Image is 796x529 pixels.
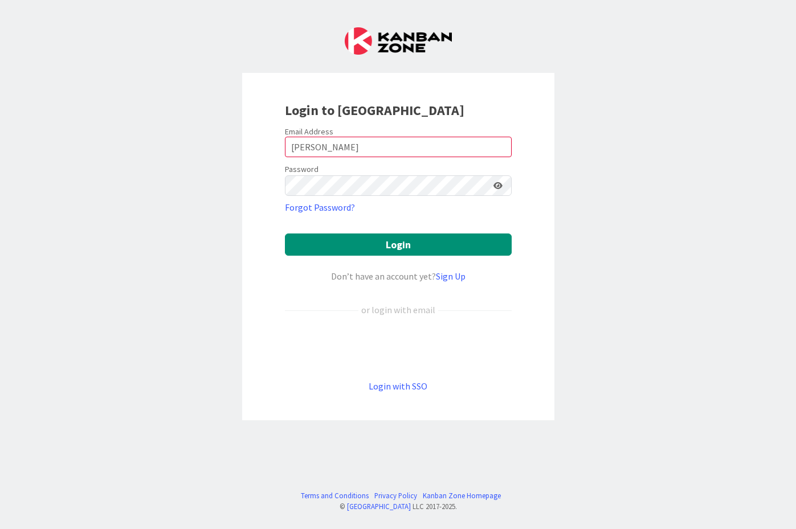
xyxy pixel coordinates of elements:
[279,335,517,360] iframe: Botón de Acceder con Google
[301,490,369,501] a: Terms and Conditions
[285,200,355,214] a: Forgot Password?
[358,303,438,317] div: or login with email
[285,269,512,283] div: Don’t have an account yet?
[285,101,464,119] b: Login to [GEOGRAPHIC_DATA]
[285,163,319,175] label: Password
[374,490,417,501] a: Privacy Policy
[436,270,466,282] a: Sign Up
[285,233,512,256] button: Login
[285,126,333,137] label: Email Address
[295,501,501,512] div: © LLC 2017- 2025 .
[369,380,427,392] a: Login with SSO
[285,335,512,360] div: Acceder con Google. Se abre en una pestaña nueva
[347,502,411,511] a: [GEOGRAPHIC_DATA]
[345,27,452,55] img: Kanban Zone
[423,490,501,501] a: Kanban Zone Homepage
